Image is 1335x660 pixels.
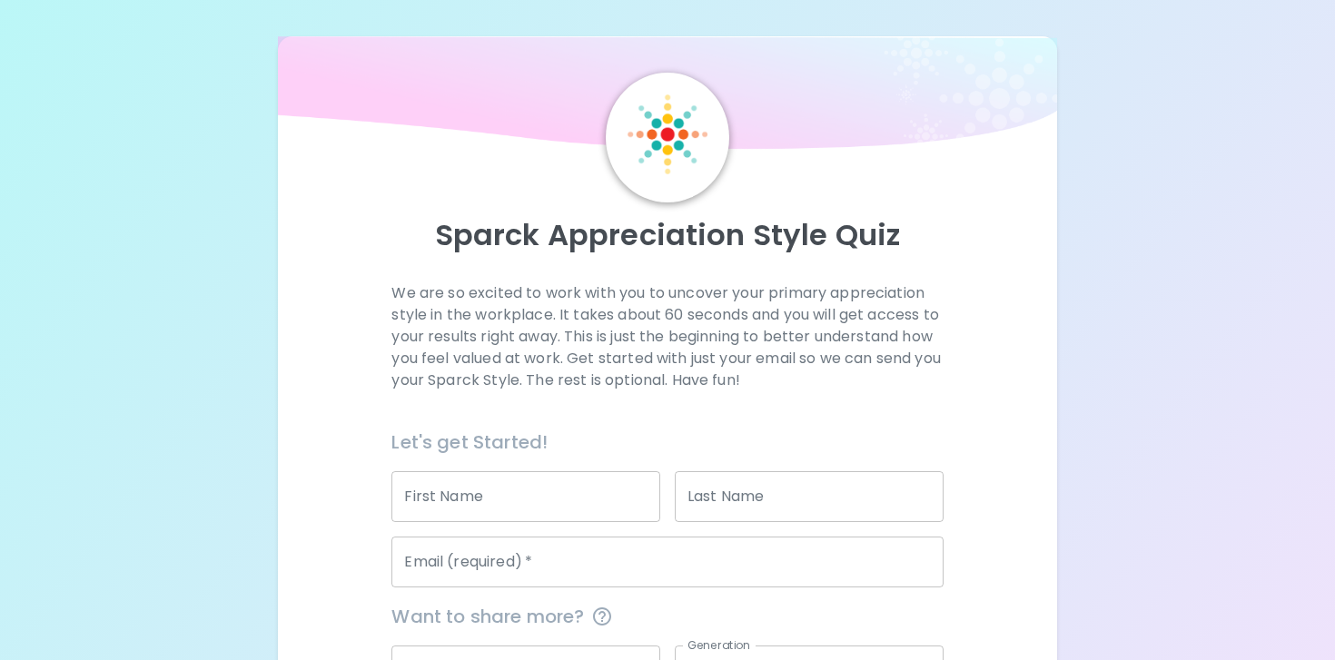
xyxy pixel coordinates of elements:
[628,94,707,174] img: Sparck Logo
[391,602,943,631] span: Want to share more?
[391,428,943,457] h6: Let's get Started!
[591,606,613,627] svg: This information is completely confidential and only used for aggregated appreciation studies at ...
[687,637,750,653] label: Generation
[278,36,1056,159] img: wave
[300,217,1034,253] p: Sparck Appreciation Style Quiz
[391,282,943,391] p: We are so excited to work with you to uncover your primary appreciation style in the workplace. I...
